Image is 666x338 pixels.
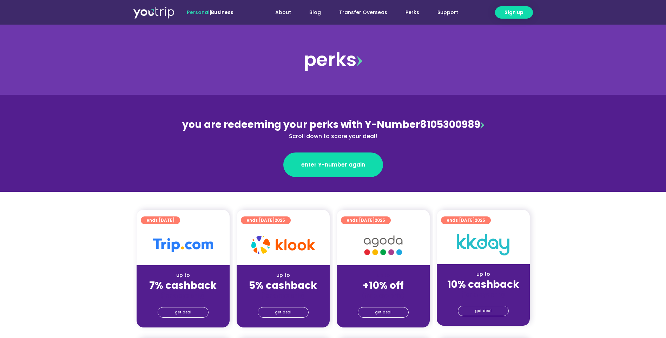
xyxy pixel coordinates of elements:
div: 8105300989 [181,117,486,141]
a: Transfer Overseas [330,6,396,19]
a: get deal [258,307,309,318]
span: 2025 [375,217,385,223]
span: get deal [175,307,191,317]
a: ends [DATE] [141,216,180,224]
span: Personal [187,9,210,16]
a: ends [DATE]2025 [241,216,291,224]
a: enter Y-number again [283,152,383,177]
nav: Menu [252,6,467,19]
span: | [187,9,233,16]
span: enter Y-number again [301,161,365,169]
div: up to [442,271,524,278]
div: (for stays only) [242,292,324,299]
strong: 5% cashback [249,279,317,292]
span: get deal [375,307,391,317]
div: up to [142,272,224,279]
div: (for stays only) [342,292,424,299]
span: ends [DATE] [146,216,174,224]
div: Scroll down to score your deal! [181,132,486,141]
span: get deal [475,306,492,316]
a: Blog [300,6,330,19]
span: Sign up [505,9,523,16]
span: up to [377,272,390,279]
span: you are redeeming your perks with Y-Number [182,118,420,131]
span: ends [DATE] [246,216,285,224]
strong: 7% cashback [149,279,217,292]
span: 2025 [475,217,485,223]
strong: 10% cashback [447,278,519,291]
div: up to [242,272,324,279]
a: Sign up [495,6,533,19]
div: (for stays only) [142,292,224,299]
a: get deal [358,307,409,318]
a: Support [428,6,467,19]
span: get deal [275,307,291,317]
span: ends [DATE] [447,216,485,224]
a: get deal [158,307,209,318]
span: ends [DATE] [347,216,385,224]
span: 2025 [275,217,285,223]
div: (for stays only) [442,291,524,298]
strong: +10% off [363,279,404,292]
a: Perks [396,6,428,19]
a: ends [DATE]2025 [341,216,391,224]
a: Business [211,9,233,16]
a: About [266,6,300,19]
a: ends [DATE]2025 [441,216,491,224]
a: get deal [458,306,509,316]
